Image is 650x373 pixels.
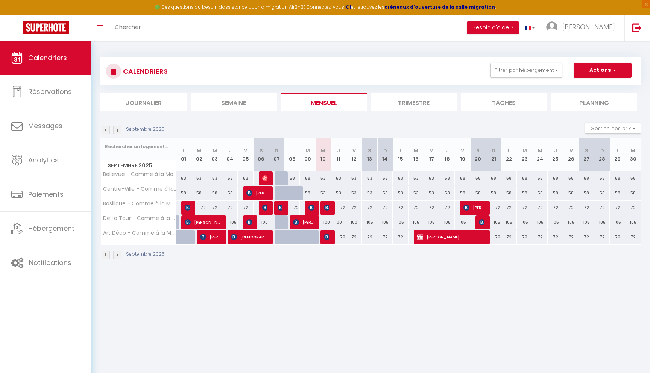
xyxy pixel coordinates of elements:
[384,4,495,10] a: créneaux d'ouverture de la salle migration
[446,147,449,154] abbr: J
[324,230,329,244] span: [PERSON_NAME]
[377,171,393,185] div: 53
[548,201,563,215] div: 72
[486,186,501,200] div: 58
[191,186,207,200] div: 58
[100,93,187,111] li: Journalier
[102,171,177,177] span: Bellevue - Comme à la Maison
[610,171,625,185] div: 58
[300,186,315,200] div: 58
[293,215,314,229] span: [PERSON_NAME] STE ARTTRADITION
[610,201,625,215] div: 72
[191,171,207,185] div: 53
[29,258,71,267] span: Notifications
[383,147,387,154] abbr: D
[231,230,267,244] span: [DEMOGRAPHIC_DATA][PERSON_NAME]
[393,186,408,200] div: 53
[486,230,501,244] div: 72
[6,3,29,26] button: Ouvrir le widget de chat LiveChat
[548,215,563,229] div: 105
[28,53,67,62] span: Calendriers
[305,147,310,154] abbr: M
[409,138,424,171] th: 16
[409,171,424,185] div: 53
[409,186,424,200] div: 53
[28,121,62,130] span: Messages
[625,201,641,215] div: 72
[300,171,315,185] div: 58
[617,147,619,154] abbr: L
[346,138,362,171] th: 12
[563,138,579,171] th: 26
[246,215,252,229] span: [PERSON_NAME]
[207,171,222,185] div: 53
[625,230,641,244] div: 72
[105,140,172,153] input: Rechercher un logement...
[486,138,501,171] th: 21
[563,171,579,185] div: 58
[362,171,377,185] div: 53
[399,147,402,154] abbr: L
[191,201,207,215] div: 72
[610,215,625,229] div: 105
[600,147,604,154] abbr: D
[594,215,610,229] div: 105
[470,171,486,185] div: 58
[308,200,314,215] span: [PERSON_NAME]-de [PERSON_NAME]
[197,147,201,154] abbr: M
[625,138,641,171] th: 30
[115,23,141,31] span: Chercher
[262,171,267,185] span: [PERSON_NAME]
[238,138,253,171] th: 05
[101,160,176,171] span: Septembre 2025
[424,138,439,171] th: 17
[182,147,185,154] abbr: L
[315,215,331,229] div: 100
[414,147,418,154] abbr: M
[517,171,532,185] div: 58
[377,201,393,215] div: 72
[455,186,470,200] div: 58
[439,186,455,200] div: 53
[362,230,377,244] div: 72
[331,215,346,229] div: 100
[121,63,168,80] h3: CALENDRIERS
[28,190,64,199] span: Paiements
[284,201,300,215] div: 72
[461,147,464,154] abbr: V
[346,230,362,244] div: 72
[455,138,470,171] th: 19
[517,215,532,229] div: 105
[393,201,408,215] div: 72
[594,230,610,244] div: 72
[501,215,517,229] div: 105
[362,186,377,200] div: 53
[461,93,547,111] li: Tâches
[563,201,579,215] div: 72
[501,171,517,185] div: 58
[594,171,610,185] div: 58
[486,201,501,215] div: 72
[610,138,625,171] th: 29
[439,201,455,215] div: 72
[393,138,408,171] th: 15
[532,186,548,200] div: 58
[377,230,393,244] div: 72
[594,186,610,200] div: 58
[346,215,362,229] div: 100
[222,201,238,215] div: 72
[331,230,346,244] div: 72
[222,138,238,171] th: 04
[429,147,434,154] abbr: M
[346,201,362,215] div: 72
[501,138,517,171] th: 22
[455,215,470,229] div: 105
[362,138,377,171] th: 13
[625,215,641,229] div: 105
[594,201,610,215] div: 72
[532,201,548,215] div: 72
[479,215,484,229] span: [PERSON_NAME]
[424,201,439,215] div: 72
[470,138,486,171] th: 20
